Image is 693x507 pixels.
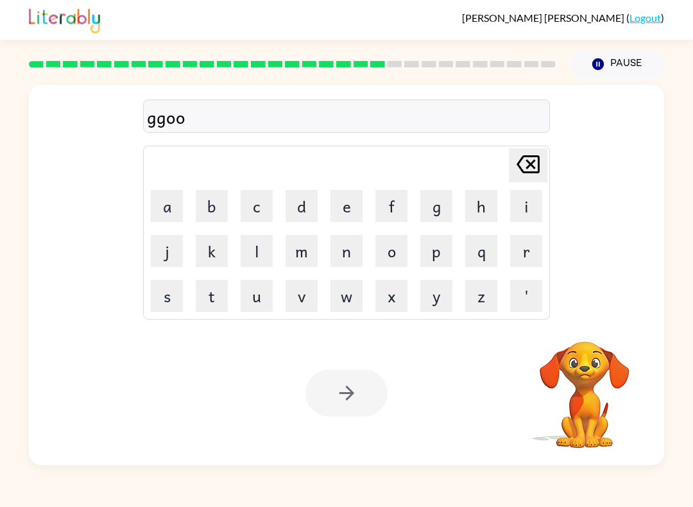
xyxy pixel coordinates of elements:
[420,190,452,222] button: g
[465,190,497,222] button: h
[151,280,183,312] button: s
[420,235,452,267] button: p
[375,235,407,267] button: o
[151,235,183,267] button: j
[241,190,273,222] button: c
[462,12,664,24] div: ( )
[286,280,318,312] button: v
[330,235,363,267] button: n
[462,12,626,24] span: [PERSON_NAME] [PERSON_NAME]
[420,280,452,312] button: y
[330,280,363,312] button: w
[571,49,664,79] button: Pause
[286,190,318,222] button: d
[196,280,228,312] button: t
[196,235,228,267] button: k
[375,280,407,312] button: x
[465,235,497,267] button: q
[375,190,407,222] button: f
[29,5,100,33] img: Literably
[330,190,363,222] button: e
[510,235,542,267] button: r
[241,280,273,312] button: u
[147,103,546,130] div: ggoo
[629,12,661,24] a: Logout
[196,190,228,222] button: b
[510,280,542,312] button: '
[241,235,273,267] button: l
[520,322,649,450] video: Your browser must support playing .mp4 files to use Literably. Please try using another browser.
[151,190,183,222] button: a
[465,280,497,312] button: z
[510,190,542,222] button: i
[286,235,318,267] button: m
